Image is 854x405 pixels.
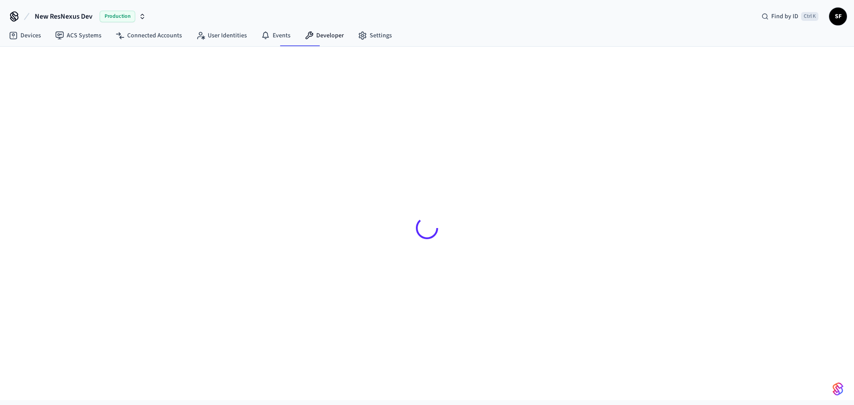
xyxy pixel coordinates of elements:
a: Devices [2,28,48,44]
a: Events [254,28,298,44]
button: SF [829,8,847,25]
span: SF [830,8,846,24]
span: Ctrl K [801,12,818,21]
div: Find by IDCtrl K [754,8,826,24]
a: User Identities [189,28,254,44]
a: Developer [298,28,351,44]
a: ACS Systems [48,28,109,44]
img: SeamLogoGradient.69752ec5.svg [833,382,843,396]
a: Connected Accounts [109,28,189,44]
span: New ResNexus Dev [35,11,93,22]
span: Find by ID [771,12,798,21]
span: Production [100,11,135,22]
a: Settings [351,28,399,44]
